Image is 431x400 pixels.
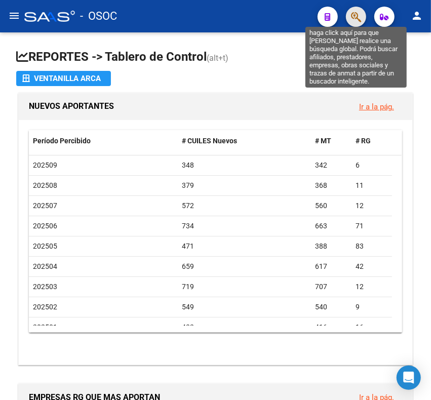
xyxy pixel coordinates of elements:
[315,220,347,232] div: 663
[356,200,388,212] div: 12
[356,220,388,232] div: 71
[351,97,402,116] button: Ir a la pág.
[356,322,388,333] div: 16
[182,200,307,212] div: 572
[33,242,57,250] span: 202505
[33,323,57,331] span: 202501
[33,202,57,210] span: 202507
[33,161,57,169] span: 202509
[22,71,105,86] div: Ventanilla ARCA
[16,71,111,86] button: Ventanilla ARCA
[8,10,20,22] mat-icon: menu
[351,130,392,152] datatable-header-cell: # RG
[182,159,307,171] div: 348
[315,301,347,313] div: 540
[33,181,57,189] span: 202508
[182,220,307,232] div: 734
[33,262,57,270] span: 202504
[207,53,228,63] span: (alt+t)
[356,281,388,293] div: 12
[182,301,307,313] div: 549
[411,10,423,22] mat-icon: person
[182,180,307,191] div: 379
[315,200,347,212] div: 560
[315,137,331,145] span: # MT
[182,137,237,145] span: # CUILES Nuevos
[29,130,178,152] datatable-header-cell: Período Percibido
[33,303,57,311] span: 202502
[182,241,307,252] div: 471
[315,322,347,333] div: 416
[311,130,351,152] datatable-header-cell: # MT
[182,281,307,293] div: 719
[33,283,57,291] span: 202503
[356,301,388,313] div: 9
[315,241,347,252] div: 388
[33,222,57,230] span: 202506
[315,180,347,191] div: 368
[356,180,388,191] div: 11
[356,261,388,272] div: 42
[359,102,394,111] a: Ir a la pág.
[29,101,114,111] span: NUEVOS APORTANTES
[178,130,311,152] datatable-header-cell: # CUILES Nuevos
[356,137,371,145] span: # RG
[397,366,421,390] div: Open Intercom Messenger
[80,5,117,27] span: - OSOC
[182,261,307,272] div: 659
[182,322,307,333] div: 432
[356,159,388,171] div: 6
[16,49,415,66] h1: REPORTES -> Tablero de Control
[315,281,347,293] div: 707
[315,159,347,171] div: 342
[315,261,347,272] div: 617
[356,241,388,252] div: 83
[33,137,91,145] span: Período Percibido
